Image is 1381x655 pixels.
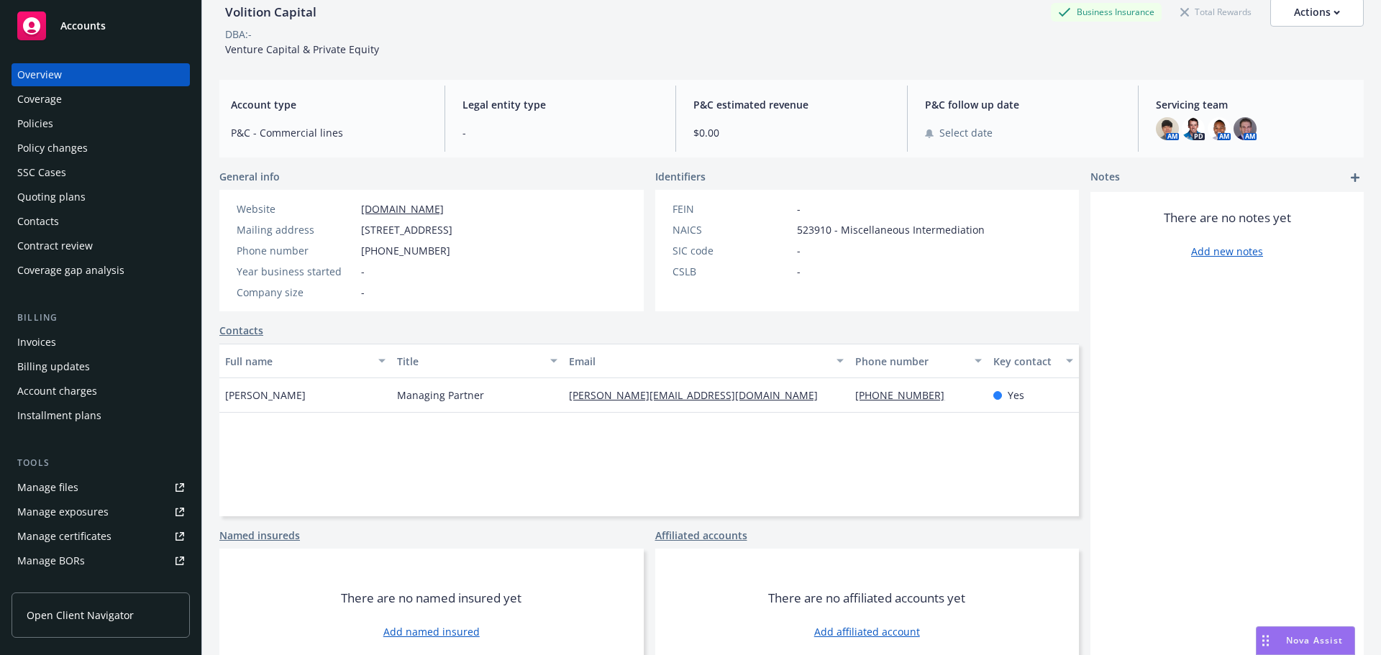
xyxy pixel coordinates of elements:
[225,388,306,403] span: [PERSON_NAME]
[797,201,801,216] span: -
[797,222,985,237] span: 523910 - Miscellaneous Intermediation
[361,264,365,279] span: -
[12,259,190,282] a: Coverage gap analysis
[17,161,66,184] div: SSC Cases
[12,63,190,86] a: Overview
[988,344,1079,378] button: Key contact
[1090,169,1120,186] span: Notes
[797,264,801,279] span: -
[225,354,370,369] div: Full name
[12,137,190,160] a: Policy changes
[569,354,828,369] div: Email
[391,344,563,378] button: Title
[17,331,56,354] div: Invoices
[397,388,484,403] span: Managing Partner
[17,525,111,548] div: Manage certificates
[17,259,124,282] div: Coverage gap analysis
[17,404,101,427] div: Installment plans
[17,88,62,111] div: Coverage
[17,380,97,403] div: Account charges
[1182,117,1205,140] img: photo
[12,161,190,184] a: SSC Cases
[462,125,659,140] span: -
[361,243,450,258] span: [PHONE_NUMBER]
[673,222,791,237] div: NAICS
[563,344,849,378] button: Email
[383,624,480,639] a: Add named insured
[12,525,190,548] a: Manage certificates
[1173,3,1259,21] div: Total Rewards
[1051,3,1162,21] div: Business Insurance
[768,590,965,607] span: There are no affiliated accounts yet
[1208,117,1231,140] img: photo
[219,323,263,338] a: Contacts
[12,210,190,233] a: Contacts
[1191,244,1263,259] a: Add new notes
[12,185,190,209] a: Quoting plans
[17,185,86,209] div: Quoting plans
[231,125,427,140] span: P&C - Commercial lines
[1156,117,1179,140] img: photo
[12,456,190,470] div: Tools
[673,243,791,258] div: SIC code
[237,243,355,258] div: Phone number
[225,27,252,42] div: DBA: -
[655,528,747,543] a: Affiliated accounts
[231,97,427,112] span: Account type
[1286,634,1343,646] span: Nova Assist
[397,354,542,369] div: Title
[993,354,1057,369] div: Key contact
[237,201,355,216] div: Website
[237,222,355,237] div: Mailing address
[12,500,190,523] a: Manage exposures
[12,88,190,111] a: Coverage
[1008,388,1024,403] span: Yes
[219,3,322,22] div: Volition Capital
[225,42,379,56] span: Venture Capital & Private Equity
[12,404,190,427] a: Installment plans
[12,6,190,46] a: Accounts
[925,97,1121,112] span: P&C follow up date
[855,388,956,402] a: [PHONE_NUMBER]
[12,112,190,135] a: Policies
[462,97,659,112] span: Legal entity type
[569,388,829,402] a: [PERSON_NAME][EMAIL_ADDRESS][DOMAIN_NAME]
[60,20,106,32] span: Accounts
[12,549,190,572] a: Manage BORs
[341,590,521,607] span: There are no named insured yet
[12,331,190,354] a: Invoices
[17,500,109,523] div: Manage exposures
[655,169,706,184] span: Identifiers
[17,234,93,257] div: Contract review
[12,355,190,378] a: Billing updates
[219,528,300,543] a: Named insureds
[849,344,987,378] button: Phone number
[12,234,190,257] a: Contract review
[1164,209,1291,226] span: There are no notes yet
[17,63,62,86] div: Overview
[12,574,190,597] a: Summary of insurance
[1346,169,1364,186] a: add
[17,355,90,378] div: Billing updates
[361,285,365,300] span: -
[17,574,127,597] div: Summary of insurance
[1156,97,1352,112] span: Servicing team
[814,624,920,639] a: Add affiliated account
[693,125,890,140] span: $0.00
[1256,626,1355,655] button: Nova Assist
[17,137,88,160] div: Policy changes
[673,264,791,279] div: CSLB
[361,202,444,216] a: [DOMAIN_NAME]
[219,344,391,378] button: Full name
[361,222,452,237] span: [STREET_ADDRESS]
[1234,117,1257,140] img: photo
[17,112,53,135] div: Policies
[237,285,355,300] div: Company size
[12,311,190,325] div: Billing
[237,264,355,279] div: Year business started
[12,476,190,499] a: Manage files
[693,97,890,112] span: P&C estimated revenue
[17,210,59,233] div: Contacts
[219,169,280,184] span: General info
